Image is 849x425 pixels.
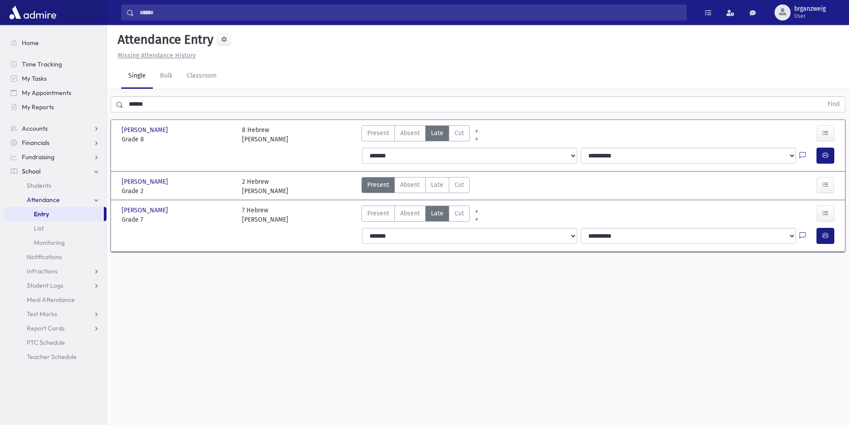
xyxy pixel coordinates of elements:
img: AdmirePro [7,4,58,21]
span: User [794,12,826,20]
a: Infractions [4,264,107,278]
div: AttTypes [361,206,470,224]
a: My Reports [4,100,107,114]
a: Monitoring [4,235,107,250]
span: Report Cards [27,324,65,332]
span: Present [367,180,389,190]
a: List [4,221,107,235]
span: Present [367,128,389,138]
span: Grade 2 [122,186,233,196]
a: Students [4,178,107,193]
span: Absent [400,209,420,218]
span: Monitoring [34,239,65,247]
a: Meal Attendance [4,293,107,307]
span: Attendance [27,196,60,204]
span: My Appointments [22,89,71,97]
u: Missing Attendance History [118,52,196,59]
a: Fundraising [4,150,107,164]
a: Notifications [4,250,107,264]
span: Cut [455,128,464,138]
div: AttTypes [361,177,470,196]
a: Time Tracking [4,57,107,71]
a: Accounts [4,121,107,136]
span: PTC Schedule [27,338,65,347]
span: My Tasks [22,74,47,83]
span: Late [431,180,443,190]
span: Cut [455,180,464,190]
span: Time Tracking [22,60,62,68]
div: 2 Hebrew [PERSON_NAME] [242,177,288,196]
div: 8 Hebrew [PERSON_NAME] [242,125,288,144]
a: Student Logs [4,278,107,293]
a: PTC Schedule [4,335,107,350]
span: Absent [400,128,420,138]
span: Late [431,128,443,138]
span: Notifications [27,253,62,261]
span: My Reports [22,103,54,111]
a: Single [121,64,153,89]
span: Fundraising [22,153,54,161]
div: 7 Hebrew [PERSON_NAME] [242,206,288,224]
span: Students [27,182,51,190]
span: Home [22,39,39,47]
a: My Appointments [4,86,107,100]
span: Meal Attendance [27,296,75,304]
span: School [22,167,41,175]
span: Test Marks [27,310,57,318]
span: Grade 7 [122,215,233,224]
span: [PERSON_NAME] [122,177,170,186]
span: Accounts [22,124,48,132]
a: Test Marks [4,307,107,321]
h5: Attendance Entry [114,32,213,47]
a: Attendance [4,193,107,207]
span: brganzweig [794,5,826,12]
span: Entry [34,210,49,218]
span: [PERSON_NAME] [122,206,170,215]
a: Classroom [180,64,224,89]
span: Present [367,209,389,218]
span: Late [431,209,443,218]
span: Grade 8 [122,135,233,144]
a: Home [4,36,107,50]
a: Missing Attendance History [114,52,196,59]
span: Financials [22,139,49,147]
div: AttTypes [361,125,470,144]
a: School [4,164,107,178]
span: Teacher Schedule [27,353,77,361]
span: Cut [455,209,464,218]
span: Infractions [27,267,57,275]
a: Entry [4,207,104,221]
input: Search [134,4,686,21]
a: Financials [4,136,107,150]
span: Absent [400,180,420,190]
span: [PERSON_NAME] [122,125,170,135]
a: Report Cards [4,321,107,335]
a: My Tasks [4,71,107,86]
a: Bulk [153,64,180,89]
span: Student Logs [27,281,63,289]
button: Find [822,97,845,112]
a: Teacher Schedule [4,350,107,364]
span: List [34,224,44,232]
